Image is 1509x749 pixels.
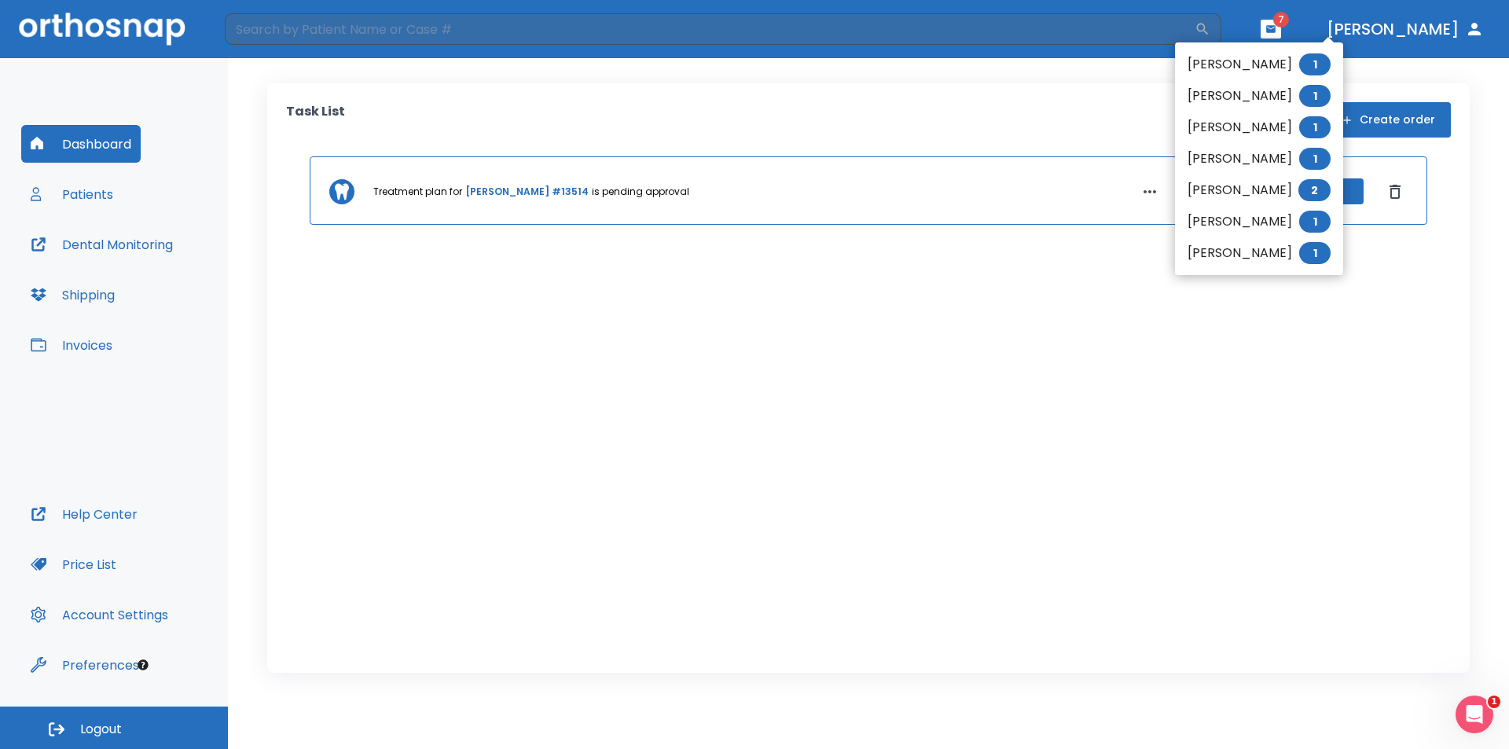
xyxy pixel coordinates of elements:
li: [PERSON_NAME] [1175,49,1343,80]
span: 1 [1299,85,1331,107]
span: 1 [1299,242,1331,264]
li: [PERSON_NAME] [1175,237,1343,269]
li: [PERSON_NAME] [1175,80,1343,112]
span: 1 [1299,116,1331,138]
li: [PERSON_NAME] [1175,174,1343,206]
span: 1 [1488,696,1500,708]
span: 2 [1298,179,1331,201]
li: [PERSON_NAME] [1175,143,1343,174]
span: 1 [1299,211,1331,233]
iframe: Intercom live chat [1456,696,1493,733]
li: [PERSON_NAME] [1175,112,1343,143]
span: 1 [1299,148,1331,170]
span: 1 [1299,53,1331,75]
li: [PERSON_NAME] [1175,206,1343,237]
